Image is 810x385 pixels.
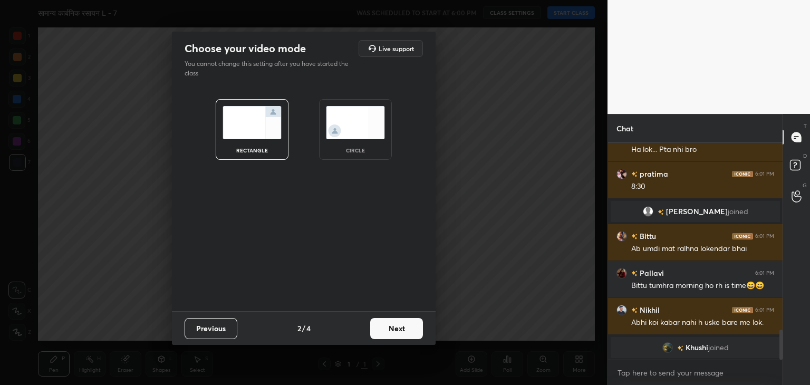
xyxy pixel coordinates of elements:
img: iconic-dark.1390631f.png [732,307,753,313]
img: no-rating-badge.077c3623.svg [631,307,638,313]
h4: / [302,323,305,334]
img: normalScreenIcon.ae25ed63.svg [223,106,282,139]
h5: Live support [379,45,414,52]
div: 6:01 PM [755,307,774,313]
button: Next [370,318,423,339]
h6: pratima [638,168,668,179]
span: joined [708,343,729,352]
p: Chat [608,114,642,142]
div: 6:01 PM [755,270,774,276]
img: iconic-dark.1390631f.png [732,233,753,239]
img: 8ee7503bf88e4b82a76471287c8c4100.jpg [662,342,673,353]
h6: Nikhil [638,304,660,315]
img: iconic-dark.1390631f.png [732,171,753,177]
h4: 2 [297,323,301,334]
img: no-rating-badge.077c3623.svg [677,345,683,351]
span: joined [728,207,748,216]
div: grid [608,143,783,360]
img: circleScreenIcon.acc0effb.svg [326,106,385,139]
img: ee3d2c8ee4784c6b9aa85ee43f1c0ac3.jpg [616,268,627,278]
div: 6:01 PM [755,233,774,239]
span: Khushi [686,343,708,352]
div: Ha lok... Pta nhi bro [631,145,774,155]
img: no-rating-badge.077c3623.svg [631,171,638,177]
img: c2f53970d32d4c469880be445a93addf.jpg [616,231,627,242]
img: no-rating-badge.077c3623.svg [658,209,664,215]
h2: Choose your video mode [185,42,306,55]
div: circle [334,148,377,153]
button: Previous [185,318,237,339]
h6: Pallavi [638,267,664,278]
div: rectangle [231,148,273,153]
div: 6:01 PM [755,171,774,177]
div: Ab umdi mat ralhna lokendar bhai [631,244,774,254]
img: no-rating-badge.077c3623.svg [631,271,638,276]
p: T [804,122,807,130]
p: You cannot change this setting after you have started the class [185,59,355,78]
div: Bittu tumhra morning ho rh is time😄😄 [631,281,774,291]
div: 8:30 [631,181,774,192]
span: [PERSON_NAME] [666,207,728,216]
img: no-rating-badge.077c3623.svg [631,234,638,239]
div: Abhi koi kabar nahi h uske bare me lok. [631,317,774,328]
h4: 4 [306,323,311,334]
img: d051256e29e1488fb98cb7caa0be6fd0.jpg [616,169,627,179]
h6: Bittu [638,230,656,242]
p: D [803,152,807,160]
img: default.png [643,206,653,217]
p: G [803,181,807,189]
img: 52db95396e644817b2d7521261b0379f.jpg [616,305,627,315]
